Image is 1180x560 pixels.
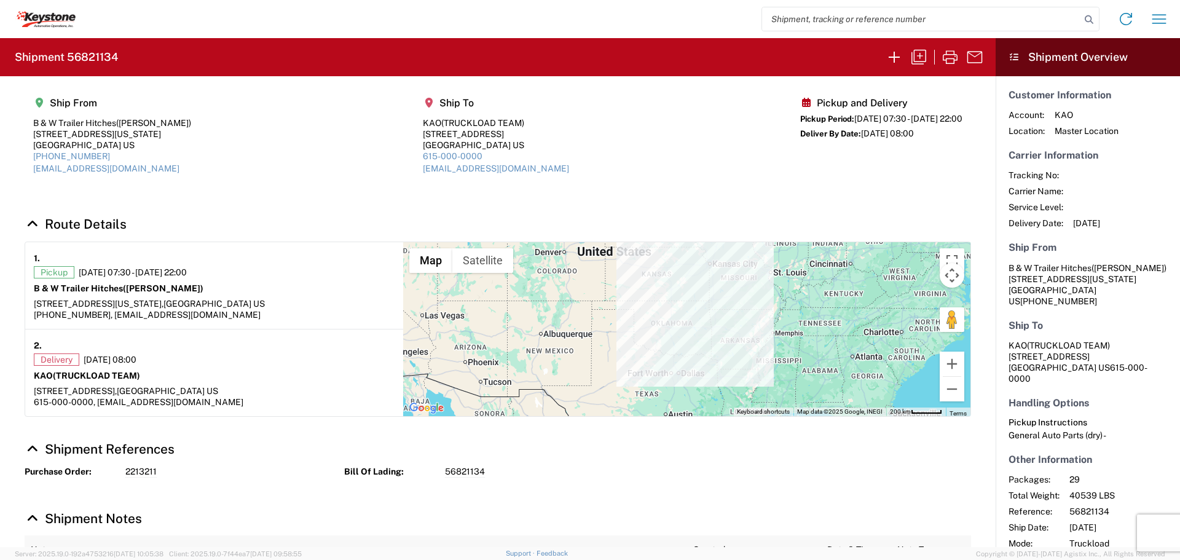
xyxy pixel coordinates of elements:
[1055,109,1119,120] span: KAO
[125,466,157,478] span: 2213211
[79,267,187,278] span: [DATE] 07:30 - [DATE] 22:00
[1009,341,1110,361] span: KAO [STREET_ADDRESS]
[445,466,485,478] span: 56821134
[423,128,569,140] div: [STREET_ADDRESS]
[423,151,482,161] a: 615-000-0000
[1009,397,1167,409] h5: Handling Options
[441,118,524,128] span: (TRUCKLOAD TEAM)
[406,400,447,416] a: Open this area in Google Maps (opens a new window)
[34,371,140,381] strong: KAO
[1009,417,1167,428] h6: Pickup Instructions
[15,50,118,65] h2: Shipment 56821134
[423,97,569,109] h5: Ship To
[1009,363,1147,384] span: 615-000-0000
[1073,218,1100,229] span: [DATE]
[1009,149,1167,161] h5: Carrier Information
[1009,522,1060,533] span: Ship Date:
[1069,506,1174,517] span: 56821134
[344,466,436,478] strong: Bill Of Lading:
[423,164,569,173] a: [EMAIL_ADDRESS][DOMAIN_NAME]
[25,441,175,457] a: Hide Details
[117,386,218,396] span: [GEOGRAPHIC_DATA] US
[25,511,142,526] a: Hide Details
[53,371,140,381] span: (TRUCKLOAD TEAM)
[1069,522,1174,533] span: [DATE]
[1009,506,1060,517] span: Reference:
[1009,125,1045,136] span: Location:
[33,97,191,109] h5: Ship From
[1009,242,1167,253] h5: Ship From
[1009,262,1167,307] address: [GEOGRAPHIC_DATA] US
[1091,263,1166,273] span: ([PERSON_NAME])
[800,97,962,109] h5: Pickup and Delivery
[1009,186,1063,197] span: Carrier Name:
[996,38,1180,76] header: Shipment Overview
[1055,125,1119,136] span: Master Location
[114,550,163,558] span: [DATE] 10:05:38
[1069,490,1174,501] span: 40539 LBS
[34,299,163,309] span: [STREET_ADDRESS][US_STATE],
[940,263,964,288] button: Map camera controls
[123,283,203,293] span: ([PERSON_NAME])
[537,550,568,557] a: Feedback
[34,309,395,320] div: [PHONE_NUMBER], [EMAIL_ADDRESS][DOMAIN_NAME]
[940,377,964,401] button: Zoom out
[423,117,569,128] div: KAO
[33,117,191,128] div: B & W Trailer Hitches
[1009,340,1167,384] address: [GEOGRAPHIC_DATA] US
[854,114,962,124] span: [DATE] 07:30 - [DATE] 22:00
[976,548,1165,559] span: Copyright © [DATE]-[DATE] Agistix Inc., All Rights Reserved
[409,248,452,273] button: Show street map
[34,251,40,266] strong: 1.
[33,140,191,151] div: [GEOGRAPHIC_DATA] US
[1020,296,1097,306] span: [PHONE_NUMBER]
[762,7,1080,31] input: Shipment, tracking or reference number
[1069,538,1174,549] span: Truckload
[940,307,964,332] button: Drag Pegman onto the map to open Street View
[34,386,117,396] span: [STREET_ADDRESS],
[33,151,110,161] a: [PHONE_NUMBER]
[423,140,569,151] div: [GEOGRAPHIC_DATA] US
[1009,538,1060,549] span: Mode:
[1027,341,1110,350] span: (TRUCKLOAD TEAM)
[950,410,967,417] a: Terms
[34,283,203,293] strong: B & W Trailer Hitches
[861,128,914,138] span: [DATE] 08:00
[1009,170,1063,181] span: Tracking No:
[250,550,302,558] span: [DATE] 09:58:55
[33,164,179,173] a: [EMAIL_ADDRESS][DOMAIN_NAME]
[737,408,790,416] button: Keyboard shortcuts
[1009,263,1091,273] span: B & W Trailer Hitches
[25,466,117,478] strong: Purchase Order:
[34,353,79,366] span: Delivery
[1009,89,1167,101] h5: Customer Information
[890,408,911,415] span: 200 km
[25,216,127,232] a: Hide Details
[84,354,136,365] span: [DATE] 08:00
[34,338,42,353] strong: 2.
[1009,202,1063,213] span: Service Level:
[1009,109,1045,120] span: Account:
[116,118,191,128] span: ([PERSON_NAME])
[506,550,537,557] a: Support
[1069,474,1174,485] span: 29
[797,408,883,415] span: Map data ©2025 Google, INEGI
[34,396,395,408] div: 615-000-0000, [EMAIL_ADDRESS][DOMAIN_NAME]
[1009,454,1167,465] h5: Other Information
[1009,474,1060,485] span: Packages:
[1009,274,1136,284] span: [STREET_ADDRESS][US_STATE]
[1009,320,1167,331] h5: Ship To
[1009,490,1060,501] span: Total Weight:
[800,129,861,138] span: Deliver By Date:
[940,352,964,376] button: Zoom in
[940,248,964,273] button: Toggle fullscreen view
[452,248,513,273] button: Show satellite imagery
[1009,430,1167,441] div: General Auto Parts (dry) -
[800,114,854,124] span: Pickup Period:
[886,408,946,416] button: Map Scale: 200 km per 47 pixels
[406,400,447,416] img: Google
[33,128,191,140] div: [STREET_ADDRESS][US_STATE]
[15,550,163,558] span: Server: 2025.19.0-192a4753216
[163,299,265,309] span: [GEOGRAPHIC_DATA] US
[34,266,74,278] span: Pickup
